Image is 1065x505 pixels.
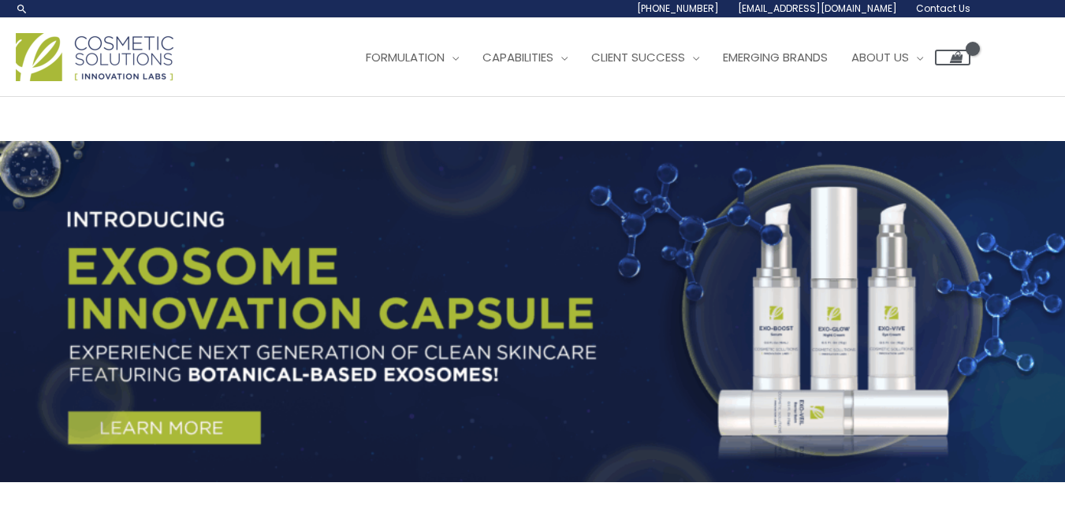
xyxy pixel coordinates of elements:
a: Client Success [579,34,711,81]
span: Formulation [366,49,445,65]
span: Contact Us [916,2,970,15]
nav: Site Navigation [342,34,970,81]
a: View Shopping Cart, empty [935,50,970,65]
a: About Us [840,34,935,81]
span: Client Success [591,49,685,65]
span: [EMAIL_ADDRESS][DOMAIN_NAME] [738,2,897,15]
span: Capabilities [482,49,553,65]
a: Search icon link [16,2,28,15]
span: Emerging Brands [723,49,828,65]
a: Formulation [354,34,471,81]
a: Capabilities [471,34,579,81]
span: About Us [851,49,909,65]
img: Cosmetic Solutions Logo [16,33,173,81]
a: Emerging Brands [711,34,840,81]
span: [PHONE_NUMBER] [637,2,719,15]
